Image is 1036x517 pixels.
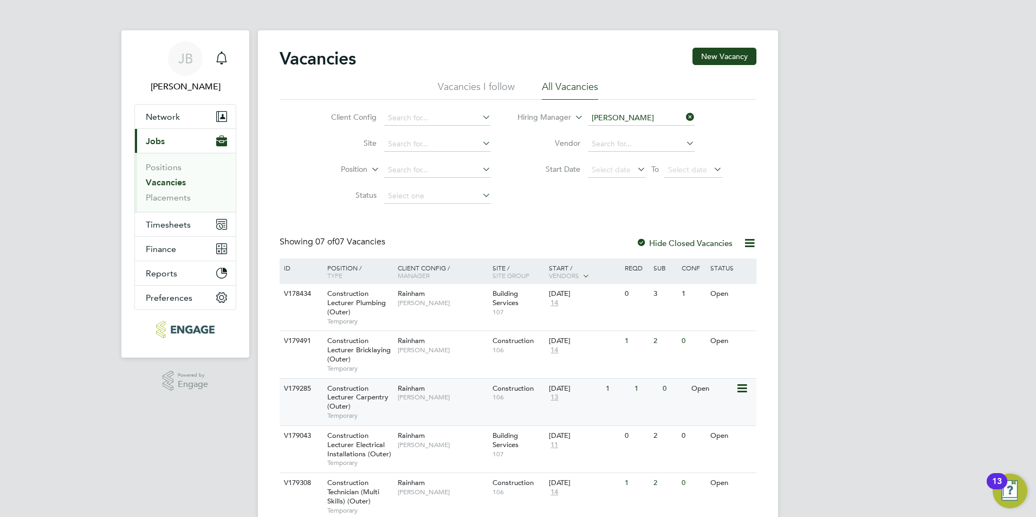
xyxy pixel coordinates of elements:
div: Start / [546,258,622,286]
span: 11 [549,441,560,450]
li: Vacancies I follow [438,80,515,100]
label: Vendor [518,138,580,148]
div: 3 [651,284,679,304]
span: Temporary [327,458,392,467]
span: 13 [549,393,560,402]
div: Conf [679,258,707,277]
div: 2 [651,473,679,493]
div: Client Config / [395,258,490,285]
a: JB[PERSON_NAME] [134,41,236,93]
span: Select date [668,165,707,175]
span: [PERSON_NAME] [398,441,487,449]
img: huntereducation-logo-retina.png [156,321,214,338]
div: Site / [490,258,547,285]
span: Construction Technician (Multi Skills) (Outer) [327,478,379,506]
label: Status [314,190,377,200]
span: Rainham [398,384,425,393]
div: [DATE] [549,384,600,393]
span: [PERSON_NAME] [398,488,487,496]
span: Type [327,271,342,280]
div: 1 [622,473,650,493]
a: Placements [146,192,191,203]
span: 107 [493,450,544,458]
span: Temporary [327,317,392,326]
span: 14 [549,346,560,355]
span: Rainham [398,431,425,440]
div: 1 [679,284,707,304]
nav: Main navigation [121,30,249,358]
div: V178434 [281,284,319,304]
div: V179043 [281,426,319,446]
input: Search for... [588,111,695,126]
div: Open [708,331,755,351]
span: Jobs [146,136,165,146]
span: 106 [493,346,544,354]
span: Construction Lecturer Bricklaying (Outer) [327,336,391,364]
span: Construction [493,384,534,393]
div: Position / [319,258,395,285]
input: Search for... [384,111,491,126]
span: Jack Baron [134,80,236,93]
span: Building Services [493,431,519,449]
span: 07 Vacancies [315,236,385,247]
span: Temporary [327,411,392,420]
span: Site Group [493,271,529,280]
div: 0 [622,426,650,446]
a: Go to home page [134,321,236,338]
span: Construction Lecturer Carpentry (Outer) [327,384,388,411]
button: New Vacancy [692,48,756,65]
span: Engage [178,380,208,389]
button: Jobs [135,129,236,153]
div: 2 [651,331,679,351]
div: 0 [679,426,707,446]
div: Open [708,426,755,446]
label: Position [305,164,367,175]
div: 0 [679,331,707,351]
span: To [648,162,662,176]
div: Open [689,379,736,399]
div: Status [708,258,755,277]
li: All Vacancies [542,80,598,100]
span: 14 [549,488,560,497]
span: Manager [398,271,430,280]
div: Open [708,284,755,304]
span: Rainham [398,478,425,487]
span: JB [178,51,193,66]
div: Showing [280,236,387,248]
span: Powered by [178,371,208,380]
div: Jobs [135,153,236,212]
a: Positions [146,162,182,172]
input: Select one [384,189,491,204]
div: V179491 [281,331,319,351]
span: Temporary [327,364,392,373]
span: 106 [493,393,544,402]
label: Site [314,138,377,148]
div: 0 [622,284,650,304]
label: Start Date [518,164,580,174]
span: Building Services [493,289,519,307]
span: Network [146,112,180,122]
span: Timesheets [146,219,191,230]
div: [DATE] [549,479,619,488]
input: Search for... [384,137,491,152]
span: 107 [493,308,544,316]
span: Construction [493,478,534,487]
div: Reqd [622,258,650,277]
div: [DATE] [549,289,619,299]
a: Vacancies [146,177,186,188]
div: 0 [660,379,688,399]
label: Client Config [314,112,377,122]
span: Construction [493,336,534,345]
label: Hiring Manager [509,112,571,123]
button: Network [135,105,236,128]
span: 07 of [315,236,335,247]
div: Open [708,473,755,493]
span: Construction Lecturer Electrical Installations (Outer) [327,431,391,458]
span: Temporary [327,506,392,515]
button: Finance [135,237,236,261]
span: Rainham [398,289,425,298]
div: [DATE] [549,431,619,441]
span: Preferences [146,293,192,303]
button: Timesheets [135,212,236,236]
div: V179285 [281,379,319,399]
